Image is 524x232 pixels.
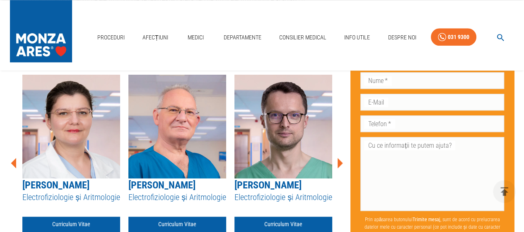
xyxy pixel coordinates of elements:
a: [PERSON_NAME] [22,179,89,191]
img: Dr. Denis Amet [234,75,332,178]
button: delete [493,180,516,203]
b: Trimite mesaj [413,217,440,222]
a: Info Utile [341,29,373,46]
a: 031 9300 [431,28,476,46]
a: Consilier Medical [276,29,330,46]
a: Medici [183,29,209,46]
div: 031 9300 [448,32,469,42]
h5: Electrofiziologie și Aritmologie [128,192,226,203]
a: Curriculum Vitae [128,217,226,232]
a: Departamente [220,29,265,46]
a: [PERSON_NAME] [234,179,302,191]
h5: Electrofiziologie și Aritmologie [234,192,332,203]
h5: Electrofiziologie și Aritmologie [22,192,120,203]
a: Curriculum Vitae [234,217,332,232]
a: Curriculum Vitae [22,217,120,232]
a: Despre Noi [385,29,420,46]
a: Proceduri [94,29,128,46]
a: [PERSON_NAME] [128,179,196,191]
a: Afecțiuni [139,29,171,46]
